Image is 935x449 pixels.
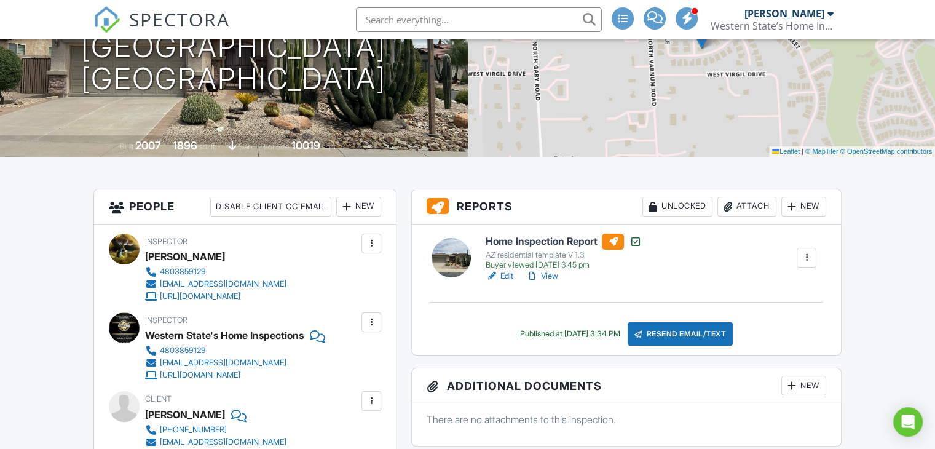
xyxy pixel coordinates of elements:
[145,278,286,290] a: [EMAIL_ADDRESS][DOMAIN_NAME]
[160,425,227,435] div: [PHONE_NUMBER]
[291,139,320,152] div: 10019
[145,424,286,436] a: [PHONE_NUMBER]
[160,358,286,368] div: [EMAIL_ADDRESS][DOMAIN_NAME]
[145,394,172,403] span: Client
[486,270,513,282] a: Edit
[486,234,641,250] h6: Home Inspection Report
[129,6,230,32] span: SPECTORA
[322,142,337,151] span: sq.ft.
[642,197,712,217] div: Unlocked
[145,290,286,303] a: [URL][DOMAIN_NAME]
[160,370,240,380] div: [URL][DOMAIN_NAME]
[93,17,230,42] a: SPECTORA
[145,436,286,448] a: [EMAIL_ADDRESS][DOMAIN_NAME]
[145,316,187,325] span: Inspector
[173,139,197,152] div: 1896
[135,139,161,152] div: 2007
[160,267,206,277] div: 4803859129
[210,197,331,217] div: Disable Client CC Email
[145,247,225,266] div: [PERSON_NAME]
[412,189,841,224] h3: Reports
[145,357,315,369] a: [EMAIL_ADDRESS][DOMAIN_NAME]
[356,7,602,32] input: Search everything...
[160,437,286,447] div: [EMAIL_ADDRESS][DOMAIN_NAME]
[412,368,841,403] h3: Additional Documents
[486,234,641,271] a: Home Inspection Report AZ residential template V 1.3 Buyer viewed [DATE] 3:45 pm
[81,31,386,96] h1: [GEOGRAPHIC_DATA] [GEOGRAPHIC_DATA]
[520,329,620,339] div: Published at [DATE] 3:34 PM
[145,405,225,424] div: [PERSON_NAME]
[145,344,315,357] a: 4803859129
[145,237,187,246] span: Inspector
[772,148,800,155] a: Leaflet
[160,346,206,356] div: 4803859129
[239,142,252,151] span: slab
[802,148,803,155] span: |
[711,20,834,32] div: Western State’s Home Inspections LLC
[336,197,381,217] div: New
[93,6,120,33] img: The Best Home Inspection Software - Spectora
[145,326,304,344] div: Western State's Home Inspections
[805,148,838,155] a: © MapTiler
[628,322,733,346] div: Resend Email/Text
[486,250,641,260] div: AZ residential template V 1.3
[120,142,133,151] span: Built
[427,413,826,426] p: There are no attachments to this inspection.
[145,266,286,278] a: 4803859129
[717,197,776,217] div: Attach
[199,142,216,151] span: sq. ft.
[781,376,826,395] div: New
[744,7,824,20] div: [PERSON_NAME]
[840,148,932,155] a: © OpenStreetMap contributors
[94,189,396,224] h3: People
[893,407,923,437] div: Open Intercom Messenger
[526,270,558,282] a: View
[145,369,315,381] a: [URL][DOMAIN_NAME]
[264,142,290,151] span: Lot Size
[781,197,826,217] div: New
[160,292,240,301] div: [URL][DOMAIN_NAME]
[160,279,286,289] div: [EMAIL_ADDRESS][DOMAIN_NAME]
[486,260,641,270] div: Buyer viewed [DATE] 3:45 pm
